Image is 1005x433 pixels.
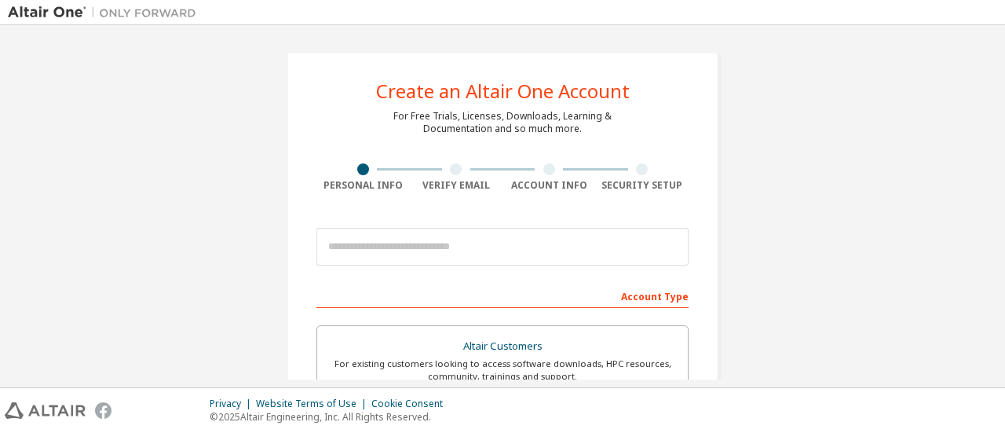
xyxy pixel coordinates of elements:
div: Verify Email [410,179,503,192]
div: Altair Customers [327,336,678,358]
div: Account Type [316,283,689,308]
div: Website Terms of Use [256,398,371,410]
p: © 2025 Altair Engineering, Inc. All Rights Reserved. [210,410,452,424]
div: Cookie Consent [371,398,452,410]
div: Security Setup [596,179,689,192]
img: altair_logo.svg [5,402,86,419]
img: facebook.svg [95,402,111,419]
div: Personal Info [316,179,410,192]
div: For Free Trials, Licenses, Downloads, Learning & Documentation and so much more. [393,110,612,135]
div: Create an Altair One Account [376,82,630,101]
img: Altair One [8,5,204,20]
div: Account Info [502,179,596,192]
div: For existing customers looking to access software downloads, HPC resources, community, trainings ... [327,358,678,383]
div: Privacy [210,398,256,410]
